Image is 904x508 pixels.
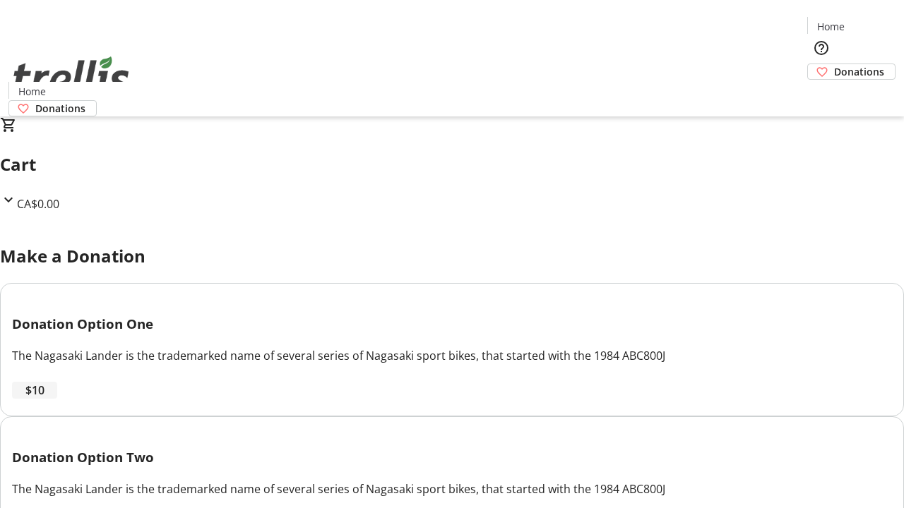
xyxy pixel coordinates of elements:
div: The Nagasaki Lander is the trademarked name of several series of Nagasaki sport bikes, that start... [12,347,892,364]
span: Home [817,19,845,34]
a: Home [9,84,54,99]
h3: Donation Option Two [12,447,892,467]
h3: Donation Option One [12,314,892,334]
img: Orient E2E Organization WkPF0xhkgB's Logo [8,41,134,111]
button: $10 [12,382,57,399]
span: CA$0.00 [17,196,59,212]
button: Help [807,34,835,62]
a: Donations [8,100,97,116]
button: Cart [807,80,835,108]
span: Donations [35,101,85,116]
a: Home [808,19,853,34]
a: Donations [807,64,896,80]
div: The Nagasaki Lander is the trademarked name of several series of Nagasaki sport bikes, that start... [12,480,892,497]
span: $10 [25,382,44,399]
span: Donations [834,64,884,79]
span: Home [18,84,46,99]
